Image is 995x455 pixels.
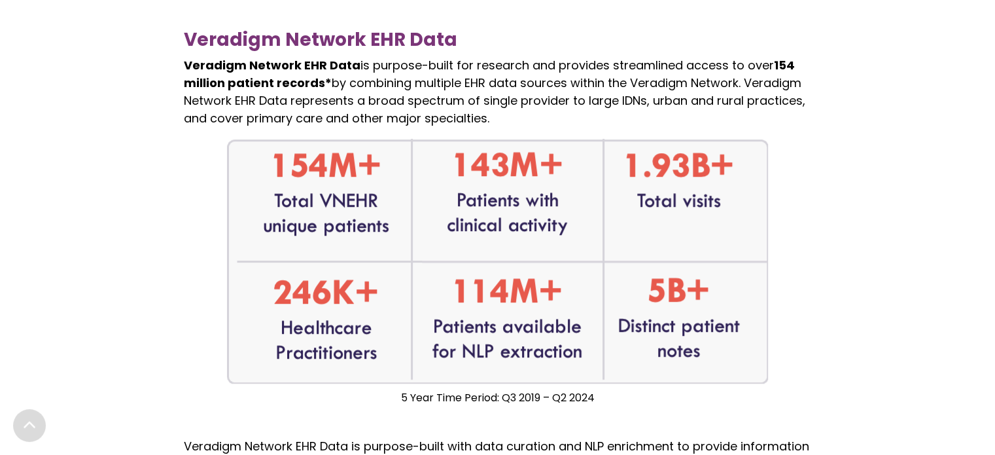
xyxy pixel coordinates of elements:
p: is purpose-built for research and provides streamlined access to over by combining multiple EHR d... [184,56,812,127]
span: Veradigm Network EHR Data [184,57,360,73]
iframe: Drift Chat Widget [744,361,979,439]
p: 5 Year Time Period: Q3 2019 – Q2 2024 [184,390,812,406]
img: resource-rwd-numbers-updated-oct-24 (1) [227,139,768,384]
span: Veradigm Network EHR Data [184,27,457,52]
span: 154 million patient records* [184,57,795,91]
